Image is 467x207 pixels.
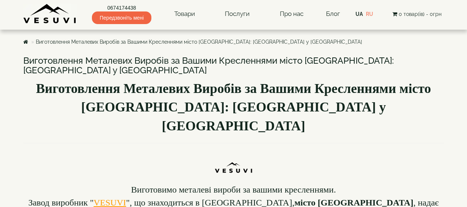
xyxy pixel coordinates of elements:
[92,11,151,24] span: Передзвоніть мені
[131,185,336,194] font: Виготовимо металеві вироби за вашими кресленнями.
[356,11,363,17] span: ua
[36,39,362,45] a: Виготовлення Металевих Виробів за Вашими Кресленнями місто [GEOGRAPHIC_DATA]: [GEOGRAPHIC_DATA] у...
[36,81,431,133] b: Виготовлення Металевих Виробів за Вашими Кресленнями місто [GEOGRAPHIC_DATA]: [GEOGRAPHIC_DATA] у...
[92,4,151,11] a: 0674174438
[23,56,444,76] h3: Виготовлення Металевих Виробів за Вашими Кресленнями місто [GEOGRAPHIC_DATA]: [GEOGRAPHIC_DATA] у...
[399,11,442,17] span: 0 товар(ів) - 0грн
[326,10,340,17] a: Блог
[213,147,254,178] img: PUbymHslNuv4uAEzqJpb6FGsOwdgUpvJpDmNqBc3N95ZFIp7Nq6GbIGTo4R592Obv21Wx6QEDVHZ4VvSFe9xc49KlnFEIH65O...
[167,6,202,23] a: Товари
[217,6,257,23] a: Послуги
[23,4,77,24] img: Завод VESUVI
[272,6,311,23] a: Про нас
[390,10,444,18] button: 0 товар(ів) - 0грн
[366,11,373,17] a: ru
